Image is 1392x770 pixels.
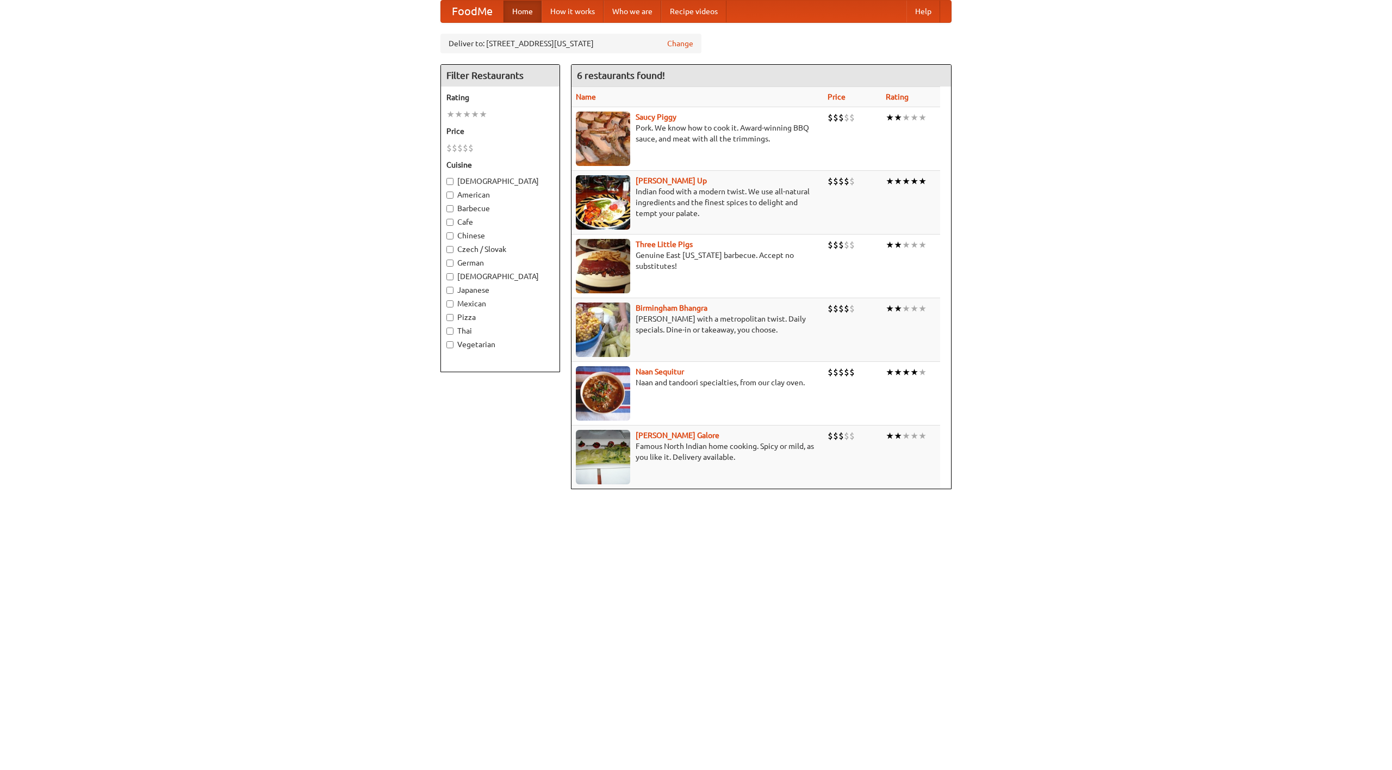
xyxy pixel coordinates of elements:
[446,285,554,295] label: Japanese
[446,300,453,307] input: Mexican
[910,303,918,315] li: ★
[446,244,554,255] label: Czech / Slovak
[446,219,453,226] input: Cafe
[636,304,707,312] a: Birmingham Bhangra
[446,142,452,154] li: $
[910,239,918,251] li: ★
[446,325,554,336] label: Thai
[576,122,819,144] p: Pork. We know how to cook it. Award-winning BBQ sauce, and meat with all the trimmings.
[844,303,849,315] li: $
[446,232,453,239] input: Chinese
[636,240,693,249] a: Three Little Pigs
[918,366,927,378] li: ★
[446,287,453,294] input: Japanese
[849,366,855,378] li: $
[886,93,909,101] a: Rating
[636,431,719,440] a: [PERSON_NAME] Galore
[833,430,838,442] li: $
[446,159,554,170] h5: Cuisine
[446,230,554,241] label: Chinese
[504,1,542,22] a: Home
[446,260,453,267] input: German
[828,112,833,124] li: $
[828,366,833,378] li: $
[636,367,684,376] a: Naan Sequitur
[446,92,554,103] h5: Rating
[844,239,849,251] li: $
[455,108,463,120] li: ★
[918,239,927,251] li: ★
[446,298,554,309] label: Mexican
[576,175,630,230] img: curryup.jpg
[833,239,838,251] li: $
[828,239,833,251] li: $
[838,175,844,187] li: $
[844,112,849,124] li: $
[446,312,554,323] label: Pizza
[636,176,707,185] a: [PERSON_NAME] Up
[894,430,902,442] li: ★
[894,112,902,124] li: ★
[576,239,630,293] img: littlepigs.jpg
[910,366,918,378] li: ★
[844,366,849,378] li: $
[849,430,855,442] li: $
[446,203,554,214] label: Barbecue
[902,175,910,187] li: ★
[542,1,604,22] a: How it works
[576,441,819,463] p: Famous North Indian home cooking. Spicy or mild, as you like it. Delivery available.
[576,303,630,357] img: bhangra.jpg
[906,1,940,22] a: Help
[576,430,630,484] img: currygalore.jpg
[894,239,902,251] li: ★
[833,112,838,124] li: $
[446,192,453,199] input: American
[833,366,838,378] li: $
[636,113,676,121] a: Saucy Piggy
[446,328,453,335] input: Thai
[446,257,554,268] label: German
[849,175,855,187] li: $
[471,108,479,120] li: ★
[910,175,918,187] li: ★
[849,239,855,251] li: $
[446,189,554,200] label: American
[604,1,661,22] a: Who we are
[828,430,833,442] li: $
[457,142,463,154] li: $
[902,112,910,124] li: ★
[446,176,554,187] label: [DEMOGRAPHIC_DATA]
[446,246,453,253] input: Czech / Slovak
[838,112,844,124] li: $
[576,93,596,101] a: Name
[577,70,665,81] ng-pluralize: 6 restaurants found!
[576,186,819,219] p: Indian food with a modern twist. We use all-natural ingredients and the finest spices to delight ...
[886,239,894,251] li: ★
[576,313,819,335] p: [PERSON_NAME] with a metropolitan twist. Daily specials. Dine-in or takeaway, you choose.
[446,339,554,350] label: Vegetarian
[838,239,844,251] li: $
[441,1,504,22] a: FoodMe
[828,303,833,315] li: $
[910,112,918,124] li: ★
[576,250,819,272] p: Genuine East [US_STATE] barbecue. Accept no substitutes!
[902,239,910,251] li: ★
[886,175,894,187] li: ★
[886,303,894,315] li: ★
[576,377,819,388] p: Naan and tandoori specialties, from our clay oven.
[849,112,855,124] li: $
[446,271,554,282] label: [DEMOGRAPHIC_DATA]
[661,1,726,22] a: Recipe videos
[446,108,455,120] li: ★
[844,175,849,187] li: $
[833,303,838,315] li: $
[886,112,894,124] li: ★
[844,430,849,442] li: $
[828,93,846,101] a: Price
[849,303,855,315] li: $
[441,65,560,87] h4: Filter Restaurants
[576,366,630,421] img: naansequitur.jpg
